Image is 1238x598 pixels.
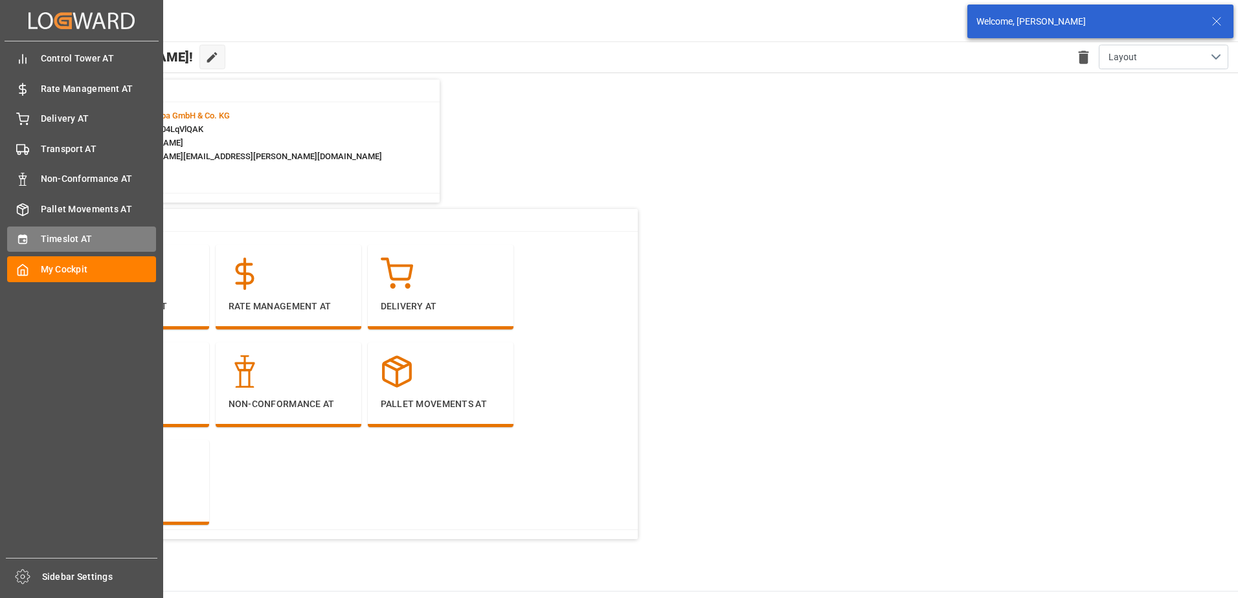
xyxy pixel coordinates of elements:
a: Rate Management AT [7,76,156,101]
span: : [115,111,230,120]
div: Welcome, [PERSON_NAME] [976,15,1199,28]
span: : [PERSON_NAME][EMAIL_ADDRESS][PERSON_NAME][DOMAIN_NAME] [115,151,382,161]
p: Delivery AT [381,300,501,313]
a: Pallet Movements AT [7,196,156,221]
p: Non-Conformance AT [229,397,348,411]
a: Non-Conformance AT [7,166,156,192]
a: Transport AT [7,136,156,161]
span: Layout [1109,50,1137,64]
a: My Cockpit [7,256,156,282]
span: Timeslot AT [41,232,157,246]
span: Sidebar Settings [42,570,158,584]
span: Rate Management AT [41,82,157,96]
a: Timeslot AT [7,227,156,252]
span: Transport AT [41,142,157,156]
p: Pallet Movements AT [381,397,501,411]
span: Pallet Movements AT [41,203,157,216]
a: Delivery AT [7,106,156,131]
span: Melitta Europa GmbH & Co. KG [117,111,230,120]
span: Control Tower AT [41,52,157,65]
span: Hello [PERSON_NAME]! [54,45,193,69]
button: open menu [1099,45,1228,69]
span: Delivery AT [41,112,157,126]
span: My Cockpit [41,263,157,276]
span: Non-Conformance AT [41,172,157,186]
p: Rate Management AT [229,300,348,313]
a: Control Tower AT [7,46,156,71]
